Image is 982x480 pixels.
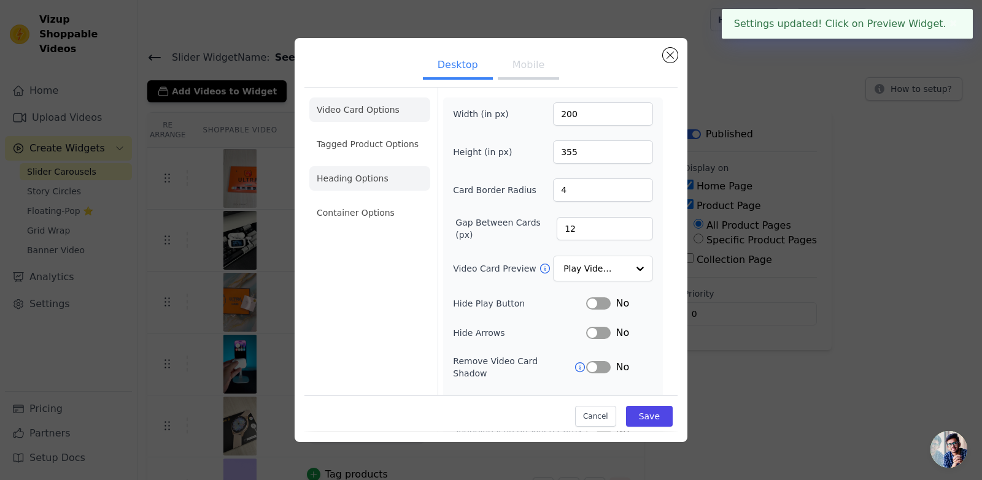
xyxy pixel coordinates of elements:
[453,146,520,158] label: Height (in px)
[453,297,586,310] label: Hide Play Button
[616,394,629,409] span: No
[309,200,430,225] li: Container Options
[722,9,973,39] div: Settings updated! Click on Preview Widget.
[930,431,967,468] div: Open chat
[453,108,520,120] label: Width (in px)
[616,326,629,340] span: No
[309,132,430,156] li: Tagged Product Options
[453,184,536,196] label: Card Border Radius
[663,48,678,63] button: Close modal
[453,355,574,379] label: Remove Video Card Shadow
[309,97,430,122] li: Video Card Options
[616,360,629,375] span: No
[616,296,629,311] span: No
[575,406,616,427] button: Cancel
[453,262,538,275] label: Video Card Preview
[455,216,557,241] label: Gap Between Cards (px)
[626,406,673,427] button: Save
[423,53,493,80] button: Desktop
[453,327,586,339] label: Hide Arrows
[946,17,961,31] button: Close
[498,53,559,80] button: Mobile
[309,166,430,191] li: Heading Options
